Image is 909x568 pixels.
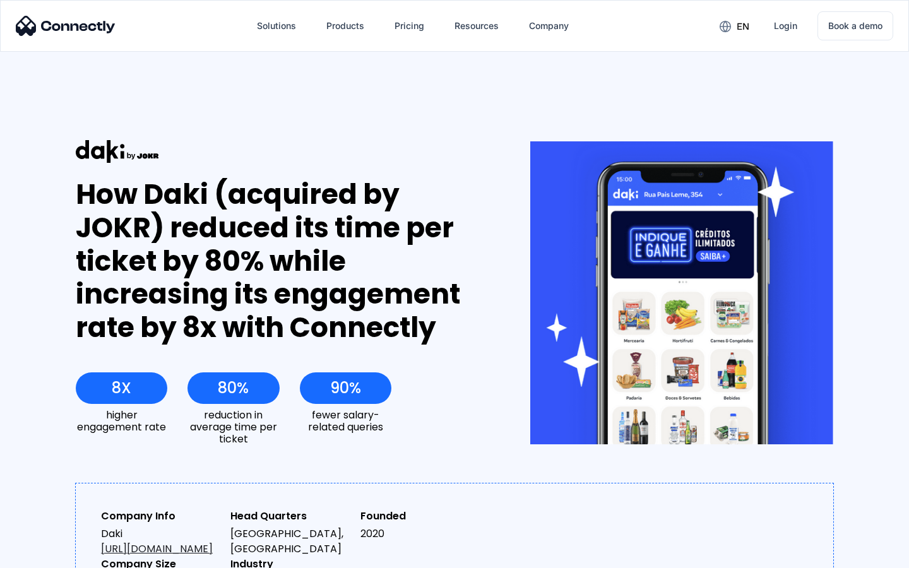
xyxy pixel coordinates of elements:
a: [URL][DOMAIN_NAME] [101,541,213,556]
div: fewer salary-related queries [300,409,391,433]
div: 90% [330,379,361,397]
div: Products [326,17,364,35]
div: Founded [360,509,480,524]
div: Company [529,17,569,35]
a: Login [764,11,807,41]
div: en [737,18,749,35]
div: Resources [454,17,499,35]
div: higher engagement rate [76,409,167,433]
div: 2020 [360,526,480,541]
aside: Language selected: English [13,546,76,564]
div: reduction in average time per ticket [187,409,279,446]
img: Connectly Logo [16,16,116,36]
a: Pricing [384,11,434,41]
div: Company Info [101,509,220,524]
div: 80% [218,379,249,397]
div: Login [774,17,797,35]
div: Daki [101,526,220,557]
div: Solutions [257,17,296,35]
div: How Daki (acquired by JOKR) reduced its time per ticket by 80% while increasing its engagement ra... [76,178,484,345]
ul: Language list [25,546,76,564]
div: Head Quarters [230,509,350,524]
a: Book a demo [817,11,893,40]
div: Pricing [395,17,424,35]
div: [GEOGRAPHIC_DATA], [GEOGRAPHIC_DATA] [230,526,350,557]
div: 8X [112,379,131,397]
